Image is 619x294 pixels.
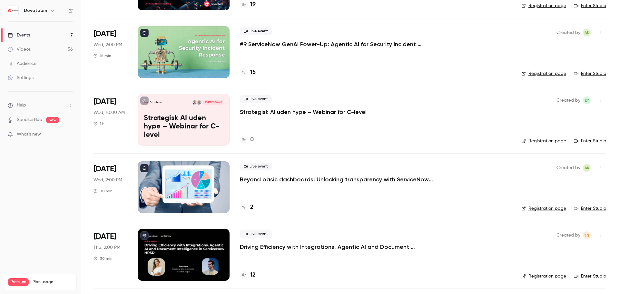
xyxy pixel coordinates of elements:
span: What's new [17,131,41,138]
span: AK [585,29,589,36]
h6: Devoteam [24,7,47,14]
a: Registration page [521,138,566,144]
span: [DATE] [93,29,116,39]
a: Enter Studio [574,3,606,9]
div: 15 min [93,53,111,58]
h4: 15 [250,68,256,77]
span: new [46,117,59,123]
div: Settings [8,75,34,81]
span: Live event [240,230,272,238]
a: Enter Studio [574,70,606,77]
div: Events [8,32,30,38]
p: Strategisk AI uden hype – Webinar for C-level [144,114,223,139]
a: Registration page [521,70,566,77]
div: Nov 5 Wed, 10:00 AM (Europe/Copenhagen) [93,94,127,146]
a: Registration page [521,3,566,9]
span: Wed, 2:00 PM [93,177,122,183]
span: Eva Yardley [583,96,591,104]
a: 15 [240,68,256,77]
span: [DATE] [93,164,116,174]
a: Driving Efficiency with Integrations, Agentic AI and Document Intelligence in ServiceNow HRSD [240,243,433,251]
a: Enter Studio [574,138,606,144]
div: 30 min [93,188,113,194]
span: Created by [556,231,580,239]
li: help-dropdown-opener [8,102,73,109]
a: #9 ServiceNow GenAI Power-Up: Agentic AI for Security Incident Response [240,40,433,48]
div: Videos [8,46,31,53]
span: [DATE] 10:00 AM [203,100,223,105]
span: [DATE] [93,231,116,242]
span: Wed, 2:00 PM [93,42,122,48]
span: AK [585,164,589,172]
span: Created by [556,96,580,104]
span: TG [584,231,590,239]
a: 0 [240,136,254,144]
span: Premium [8,278,29,286]
span: Live event [240,95,272,103]
a: 12 [240,271,256,279]
a: Enter Studio [574,205,606,212]
span: Adrianna Kielin [583,29,591,36]
span: Wed, 10:00 AM [93,109,125,116]
div: Nov 5 Wed, 2:00 PM (Europe/Amsterdam) [93,161,127,213]
h4: 0 [250,136,254,144]
span: Plan usage [33,279,73,285]
a: Registration page [521,205,566,212]
p: Devoteam [150,101,162,104]
span: Created by [556,164,580,172]
span: EY [585,96,589,104]
img: Nicholai Hviid Andersen [192,100,197,105]
img: Troels Astrup [197,100,201,105]
span: [DATE] [93,96,116,107]
span: Live event [240,163,272,170]
div: 1 h [93,121,104,126]
a: Registration page [521,273,566,279]
a: Strategisk AI uden hype – Webinar for C-levelDevoteamTroels AstrupNicholai Hviid Andersen[DATE] 1... [138,94,230,146]
a: 2 [240,203,253,212]
h4: 19 [250,0,256,9]
img: Devoteam [8,5,18,16]
h4: 2 [250,203,253,212]
div: 30 min [93,256,113,261]
span: Created by [556,29,580,36]
div: Audience [8,60,36,67]
a: Strategisk AI uden hype – Webinar for C-level [240,108,367,116]
span: Adrianna Kielin [583,164,591,172]
a: SpeakerHub [17,117,42,123]
span: Live event [240,27,272,35]
span: Thu, 2:00 PM [93,244,120,251]
div: Nov 6 Thu, 2:00 PM (Europe/Prague) [93,229,127,280]
a: Enter Studio [574,273,606,279]
span: Tereza Gáliková [583,231,591,239]
a: Beyond basic dashboards: Unlocking transparency with ServiceNow data reporting [240,176,433,183]
span: Help [17,102,26,109]
div: Oct 29 Wed, 2:00 PM (Europe/Amsterdam) [93,26,127,78]
h4: 12 [250,271,256,279]
iframe: Noticeable Trigger [65,132,73,137]
a: 19 [240,0,256,9]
